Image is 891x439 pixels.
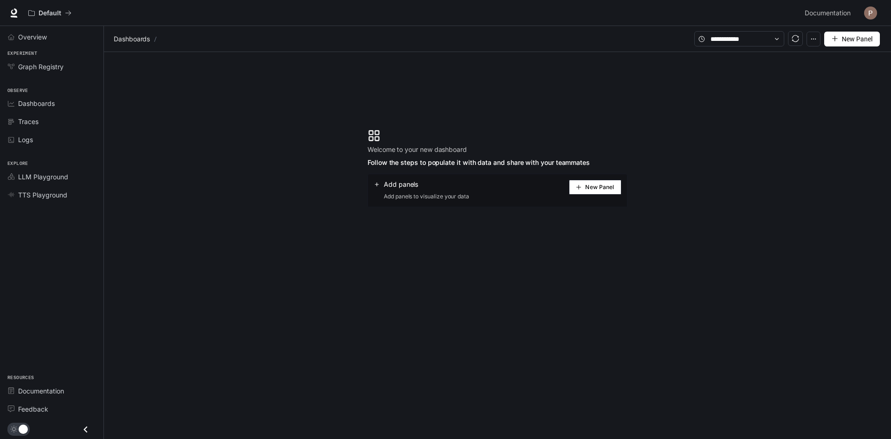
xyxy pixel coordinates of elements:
span: / [154,34,157,44]
span: Dashboards [18,98,55,108]
button: User avatar [861,4,880,22]
p: Default [39,9,61,17]
span: LLM Playground [18,172,68,182]
button: Dashboards [111,33,152,45]
button: All workspaces [24,4,76,22]
span: Dashboards [114,33,150,45]
button: New Panel [824,32,880,46]
span: Documentation [18,386,64,396]
span: sync [792,35,799,42]
a: Dashboards [4,95,100,111]
span: Add panels to visualize your data [374,192,469,201]
span: New Panel [842,34,872,44]
span: plus [576,184,581,190]
span: Traces [18,117,39,126]
a: Documentation [4,383,100,399]
span: Dark mode toggle [19,424,28,434]
span: Welcome to your new dashboard [368,144,590,155]
a: Logs [4,131,100,148]
a: TTS Playground [4,187,100,203]
a: Graph Registry [4,59,100,75]
a: Overview [4,29,100,45]
a: Documentation [801,4,858,22]
a: LLM Playground [4,169,100,185]
span: Documentation [805,7,851,19]
span: Overview [18,32,47,42]
a: Traces [4,113,100,130]
span: plus [832,35,838,42]
span: Graph Registry [18,62,64,72]
button: New Panel [569,180,621,195]
span: New Panel [585,185,614,190]
button: Close drawer [75,420,96,439]
span: Add panels [384,180,418,189]
span: TTS Playground [18,190,67,200]
img: User avatar [864,7,877,20]
span: Logs [18,135,33,144]
span: Feedback [18,404,48,414]
span: Follow the steps to populate it with data and share with your teammates [368,157,590,168]
a: Feedback [4,401,100,417]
